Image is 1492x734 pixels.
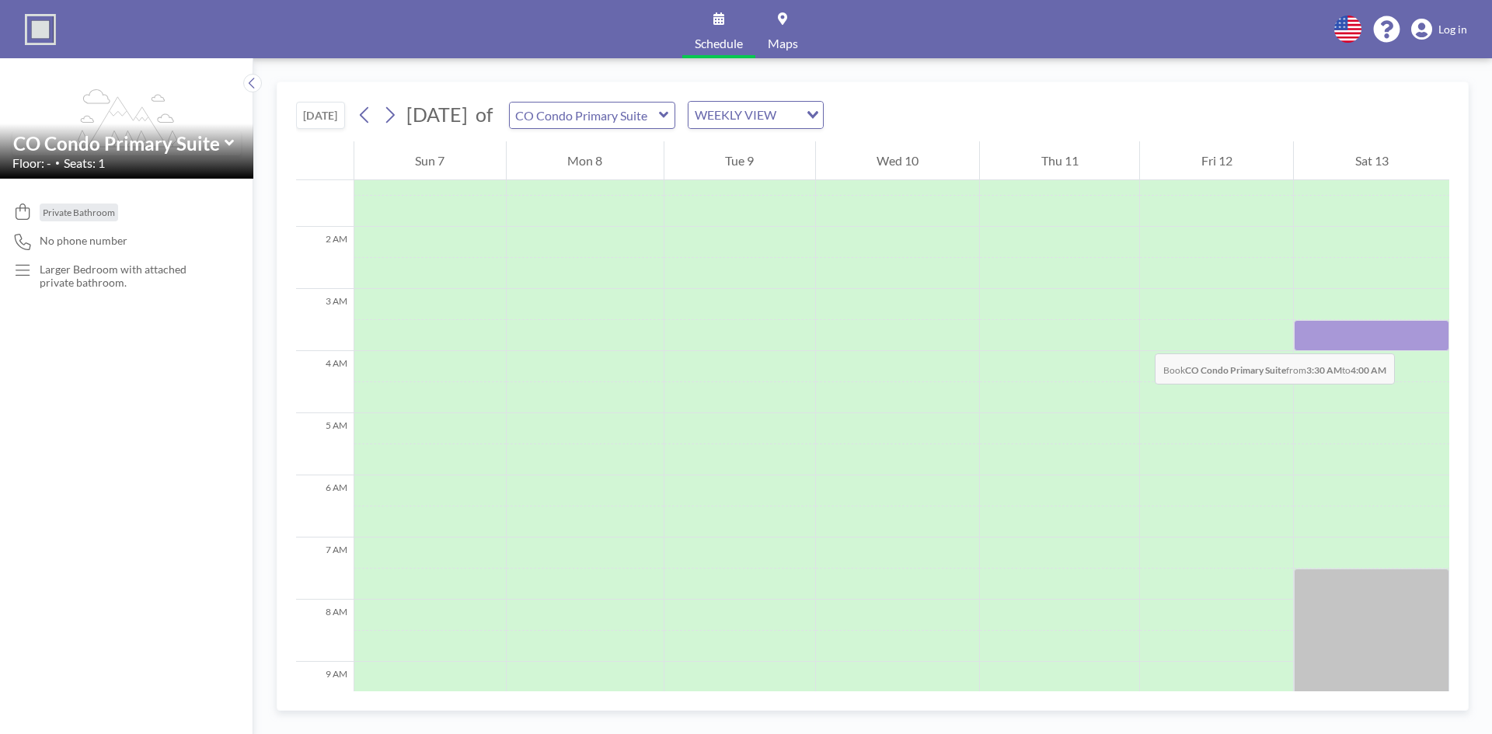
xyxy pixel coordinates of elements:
[692,105,779,125] span: WEEKLY VIEW
[296,413,354,475] div: 5 AM
[507,141,664,180] div: Mon 8
[55,158,60,168] span: •
[1140,141,1293,180] div: Fri 12
[476,103,493,127] span: of
[1411,19,1467,40] a: Log in
[816,141,980,180] div: Wed 10
[40,263,222,290] p: Larger Bedroom with attached private bathroom.
[688,102,823,128] div: Search for option
[768,37,798,50] span: Maps
[1155,353,1395,384] span: Book from to
[43,207,115,218] span: Private Bathroom
[40,234,127,248] span: No phone number
[406,103,468,126] span: [DATE]
[296,600,354,662] div: 8 AM
[296,537,354,600] div: 7 AM
[296,475,354,537] div: 6 AM
[12,155,51,171] span: Floor: -
[695,37,743,50] span: Schedule
[1438,23,1467,37] span: Log in
[1306,364,1342,376] b: 3:30 AM
[781,105,797,125] input: Search for option
[296,289,354,351] div: 3 AM
[1351,364,1386,376] b: 4:00 AM
[296,662,354,724] div: 9 AM
[64,155,105,171] span: Seats: 1
[980,141,1139,180] div: Thu 11
[664,141,815,180] div: Tue 9
[296,165,354,227] div: 1 AM
[510,103,659,128] input: CO Condo Primary Suite
[1185,364,1286,376] b: CO Condo Primary Suite
[13,132,225,155] input: CO Condo Primary Suite
[296,227,354,289] div: 2 AM
[296,351,354,413] div: 4 AM
[354,141,506,180] div: Sun 7
[296,102,345,129] button: [DATE]
[25,14,56,45] img: organization-logo
[1294,141,1449,180] div: Sat 13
